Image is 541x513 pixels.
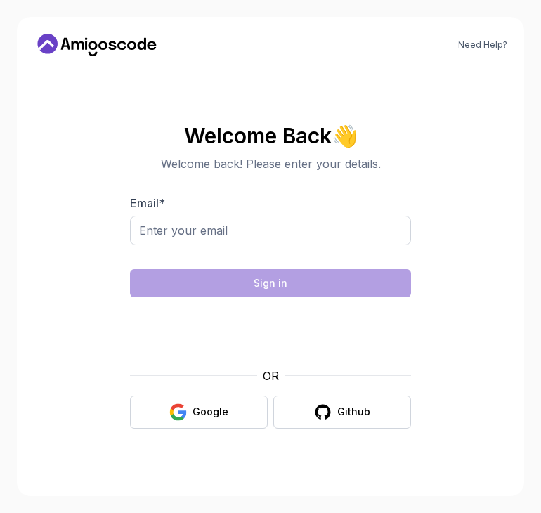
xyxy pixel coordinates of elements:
button: Google [130,396,268,429]
span: 👋 [332,124,358,147]
div: Github [337,405,370,419]
div: Google [193,405,228,419]
input: Enter your email [130,216,411,245]
iframe: Widget containing checkbox for hCaptcha security challenge [164,306,377,359]
p: OR [263,368,279,384]
label: Email * [130,196,165,210]
button: Github [273,396,411,429]
h2: Welcome Back [130,124,411,147]
button: Sign in [130,269,411,297]
a: Home link [34,34,160,56]
p: Welcome back! Please enter your details. [130,155,411,172]
div: Sign in [254,276,287,290]
a: Need Help? [458,39,507,51]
